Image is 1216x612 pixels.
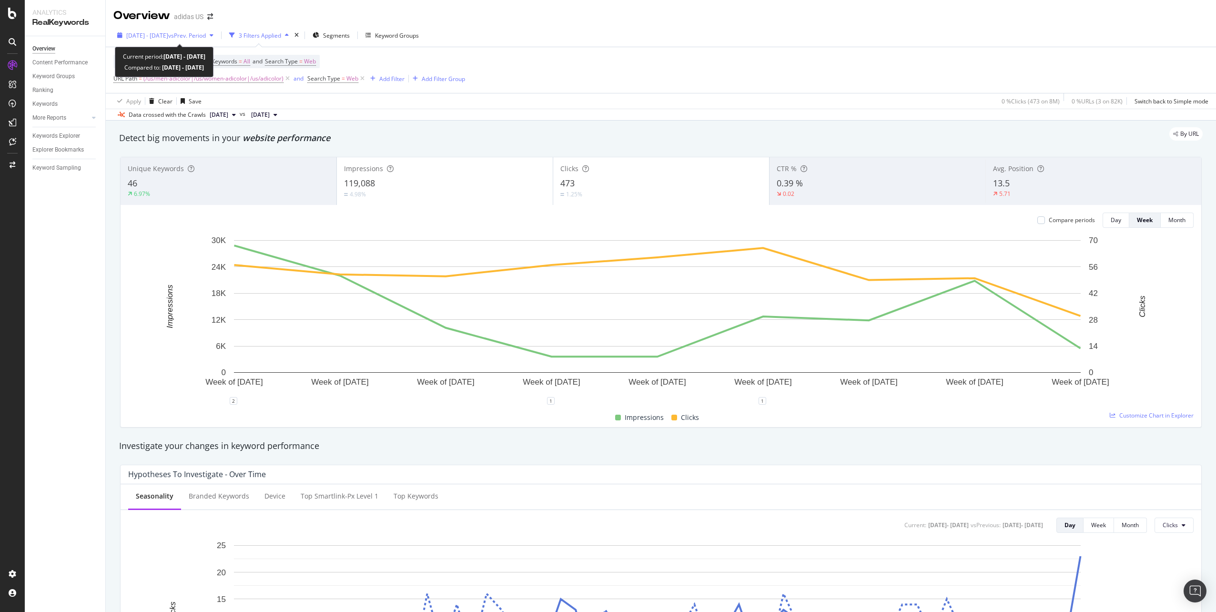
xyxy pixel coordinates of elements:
a: Overview [32,44,99,54]
text: Week of [DATE] [628,377,686,387]
span: URL Path [113,74,137,82]
a: Ranking [32,85,99,95]
div: Overview [113,8,170,24]
button: 3 Filters Applied [225,28,293,43]
div: Ranking [32,85,53,95]
div: vs Previous : [971,521,1001,529]
button: Month [1114,518,1147,533]
div: Month [1122,521,1139,529]
span: Impressions [344,164,383,173]
span: 473 [560,177,575,189]
img: Equal [560,193,564,196]
text: 70 [1089,236,1098,245]
span: Impressions [625,412,664,423]
text: 42 [1089,289,1098,298]
text: Week of [DATE] [946,377,1003,387]
div: 5.71 [999,190,1011,198]
text: 56 [1089,263,1098,272]
span: 2025 Mar. 25th [251,111,270,119]
div: Analytics [32,8,98,17]
span: Avg. Position [993,164,1034,173]
span: [DATE] - [DATE] [126,31,168,40]
a: Explorer Bookmarks [32,145,99,155]
div: Apply [126,97,141,105]
text: Week of [DATE] [311,377,368,387]
text: 24K [212,263,226,272]
a: More Reports [32,113,89,123]
text: Week of [DATE] [205,377,263,387]
div: Day [1064,521,1075,529]
button: Apply [113,93,141,109]
span: 119,088 [344,177,375,189]
text: Week of [DATE] [840,377,897,387]
span: Customize Chart in Explorer [1119,411,1194,419]
div: 1.25% [566,190,582,198]
span: and [253,57,263,65]
div: Branded Keywords [189,491,249,501]
div: Switch back to Simple mode [1135,97,1208,105]
div: Keyword Sampling [32,163,81,173]
span: (/us/men-adicolor|/us/women-adicolor|/us/adicolor) [143,72,284,85]
button: and [294,74,304,83]
div: legacy label [1169,127,1203,141]
button: Switch back to Simple mode [1131,93,1208,109]
text: 30K [212,236,226,245]
text: Week of [DATE] [1052,377,1109,387]
div: Week [1091,521,1106,529]
button: Add Filter [366,73,405,84]
span: vs Prev. Period [168,31,206,40]
span: vs [240,110,247,118]
img: Equal [344,193,348,196]
button: Week [1129,213,1161,228]
div: Overview [32,44,55,54]
div: arrow-right-arrow-left [207,13,213,20]
text: 0 [222,368,226,377]
text: 18K [212,289,226,298]
span: 2025 Jun. 24th [210,111,228,119]
span: = [342,74,345,82]
div: More Reports [32,113,66,123]
span: Search Type [265,57,298,65]
div: Top Keywords [394,491,438,501]
a: Keywords Explorer [32,131,99,141]
div: Keywords Explorer [32,131,80,141]
div: Top smartlink-px Level 1 [301,491,378,501]
div: Keyword Groups [32,71,75,82]
text: 20 [217,568,226,577]
text: Clicks [1138,296,1147,317]
div: Data crossed with the Crawls [129,111,206,119]
div: Week [1137,216,1153,224]
button: Save [177,93,202,109]
button: Segments [309,28,354,43]
div: 4.98% [350,190,366,198]
div: Investigate your changes in keyword performance [119,440,1203,452]
button: Day [1103,213,1129,228]
div: adidas US [174,12,203,21]
text: Week of [DATE] [417,377,474,387]
div: Seasonality [136,491,173,501]
span: Keywords [212,57,237,65]
div: 0 % Clicks ( 473 on 8M ) [1002,97,1060,105]
span: All [243,55,250,68]
div: times [293,31,301,40]
div: 0 % URLs ( 3 on 82K ) [1072,97,1123,105]
button: Clicks [1155,518,1194,533]
div: 6.97% [134,190,150,198]
div: [DATE] - [DATE] [928,521,969,529]
button: [DATE] [247,109,281,121]
b: [DATE] - [DATE] [163,52,205,61]
div: Save [189,97,202,105]
a: Keyword Sampling [32,163,99,173]
svg: A chart. [128,235,1186,401]
div: Keywords [32,99,58,109]
text: 15 [217,595,226,604]
text: 0 [1089,368,1093,377]
div: Compared to: [124,62,204,73]
span: Web [304,55,316,68]
div: Current period: [123,51,205,62]
span: = [299,57,303,65]
div: Keyword Groups [375,31,419,40]
div: Hypotheses to Investigate - Over Time [128,469,266,479]
a: Keywords [32,99,99,109]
